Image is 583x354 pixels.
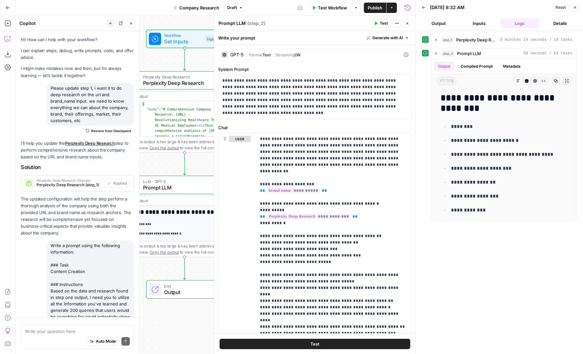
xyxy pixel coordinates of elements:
g: Edge from step_2 to end [184,257,186,280]
button: Generate with AI [364,34,411,42]
span: step_2 [441,50,454,57]
div: Write your prompt [214,31,415,44]
div: Copilot [19,20,104,27]
span: Test [310,341,320,347]
button: Reset [553,3,569,12]
span: Workflow [164,32,202,39]
div: This output is too large & has been abbreviated for review. to view the full content. [135,138,241,151]
span: Auto Mode [96,338,116,344]
span: 58 seconds / 14 tasks [523,51,572,56]
span: Output [164,288,216,296]
div: Please update step 1, i want it to do deep research on the url and brand_name input. we need to k... [47,83,134,126]
span: LLM · GPT-5 [143,178,223,185]
div: GPT-5 [230,52,243,57]
button: Compiled Prompt [457,62,497,71]
span: Set Inputs [164,38,202,45]
span: Test [380,20,388,26]
h2: Solution [21,164,134,170]
span: Draft [227,5,237,11]
button: Details [541,18,579,29]
button: user [229,136,251,142]
span: Perplexity Deep Research [143,79,224,87]
label: Chat [218,124,411,131]
span: 3 minutes 14 seconds / 14 tasks [500,37,572,43]
span: | [246,51,249,58]
div: Inputs [205,35,219,42]
span: Perplexity Deep Research [143,74,224,80]
button: Test [371,19,391,28]
button: 3 minutes 14 seconds / 14 tasks [432,35,576,45]
div: 58 seconds / 14 tasks [432,59,576,221]
label: System Prompt [218,66,411,73]
span: Company Research [179,5,219,11]
span: ( step_2 ) [247,20,265,27]
div: Perplexity Deep ResearchPerplexity Deep ResearchStep 1Output{ "body":"# Comprehensive Company Res... [125,71,244,153]
span: Prompt LLM [143,184,223,191]
span: | [271,51,275,58]
span: Format [249,52,263,57]
button: Auto Mode [87,337,119,346]
p: I might make mistakes now and then, but I’m always learning — let’s tackle it together! [21,65,134,79]
g: Edge from start to step_1 [184,48,186,70]
p: I'll help you update the step to perform comprehensive research about the company based on the UR... [21,140,134,160]
span: ON [295,52,300,57]
p: The updated configuration will help the step perform a thorough analysis of the company using bot... [21,196,134,237]
span: Prompt LLM [457,50,481,57]
button: Metadata [499,62,524,71]
button: Test Workflow [308,3,351,13]
span: Text [263,52,271,57]
span: Copy the output [150,250,179,254]
div: Output [135,198,223,204]
button: Test [219,339,410,349]
p: I can explain steps, debug, write prompts, code, and offer advice. [21,47,134,61]
span: Restore from Checkpoint [91,128,131,133]
button: Output [434,62,454,71]
div: EndOutput [125,280,244,299]
div: Output [135,93,223,99]
button: Output [420,18,457,29]
div: WorkflowSet InputsInputs [125,30,244,48]
span: Applied [113,180,127,186]
button: Inputs [460,18,498,29]
span: Copy the output [150,145,179,150]
span: End [164,283,216,289]
div: This output is too large & has been abbreviated for review. to view the full content. [135,243,241,255]
a: Perplexity Deep Research [65,141,115,146]
button: Publish [364,3,386,13]
button: Company Research [170,3,223,13]
span: Test Workflow [318,5,347,11]
span: Perplexity Deep Research (step_1) [37,182,102,188]
span: Generate with AI [372,35,403,41]
button: Logs [501,18,539,29]
span: Streaming [275,52,295,57]
span: Perplexity Deep Research [456,37,498,43]
button: 58 seconds / 14 tasks [432,48,576,59]
button: Draft [224,4,246,12]
button: Restore from Checkpoint [83,127,134,135]
span: Publish [368,5,382,11]
button: Applied [104,179,130,188]
span: Perplexity Deep Research Changes [37,179,102,182]
span: Reset [555,5,566,10]
span: string [437,77,456,85]
g: Edge from step_1 to step_2 [184,153,186,175]
textarea: Prompt LLM [219,20,246,27]
span: step_1 [441,37,454,43]
p: Hi! How can I help with your workflow? [21,36,134,43]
